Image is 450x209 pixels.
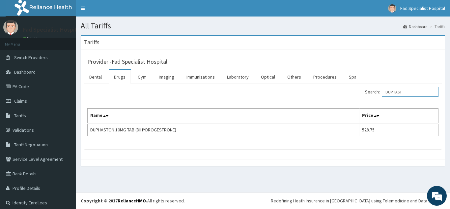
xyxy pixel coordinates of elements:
[88,123,359,136] td: DUPHASTON 10MG TAB (DIHYDROGESTRONE)
[3,139,126,162] textarea: Type your message and hit 'Enter'
[400,5,445,11] span: Fad Specialist Hospital
[38,62,91,129] span: We're online!
[271,197,445,204] div: Redefining Heath Insurance in [GEOGRAPHIC_DATA] using Telemedicine and Data Science!
[81,198,147,204] strong: Copyright © 2017 .
[359,123,438,136] td: 528.75
[14,69,36,75] span: Dashboard
[34,37,111,46] div: Chat with us now
[81,21,445,30] h1: All Tariffs
[84,39,99,45] h3: Tariffs
[14,98,27,104] span: Claims
[84,70,107,84] a: Dental
[403,24,428,29] a: Dashboard
[382,87,438,97] input: Search:
[23,36,39,41] a: Online
[428,24,445,29] li: Tariffs
[132,70,152,84] a: Gym
[154,70,180,84] a: Imaging
[222,70,254,84] a: Laboratory
[14,54,48,60] span: Switch Providers
[282,70,306,84] a: Others
[14,113,26,119] span: Tariffs
[365,87,438,97] label: Search:
[109,70,131,84] a: Drugs
[359,109,438,124] th: Price
[181,70,220,84] a: Immunizations
[108,3,124,19] div: Minimize live chat window
[388,4,396,13] img: User Image
[344,70,362,84] a: Spa
[256,70,280,84] a: Optical
[14,142,48,148] span: Tariff Negotiation
[76,192,450,209] footer: All rights reserved.
[23,27,82,33] p: Fad Specialist Hospital
[12,33,27,50] img: d_794563401_company_1708531726252_794563401
[88,109,359,124] th: Name
[118,198,146,204] a: RelianceHMO
[3,20,18,35] img: User Image
[87,59,167,65] h3: Provider - Fad Specialist Hospital
[308,70,342,84] a: Procedures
